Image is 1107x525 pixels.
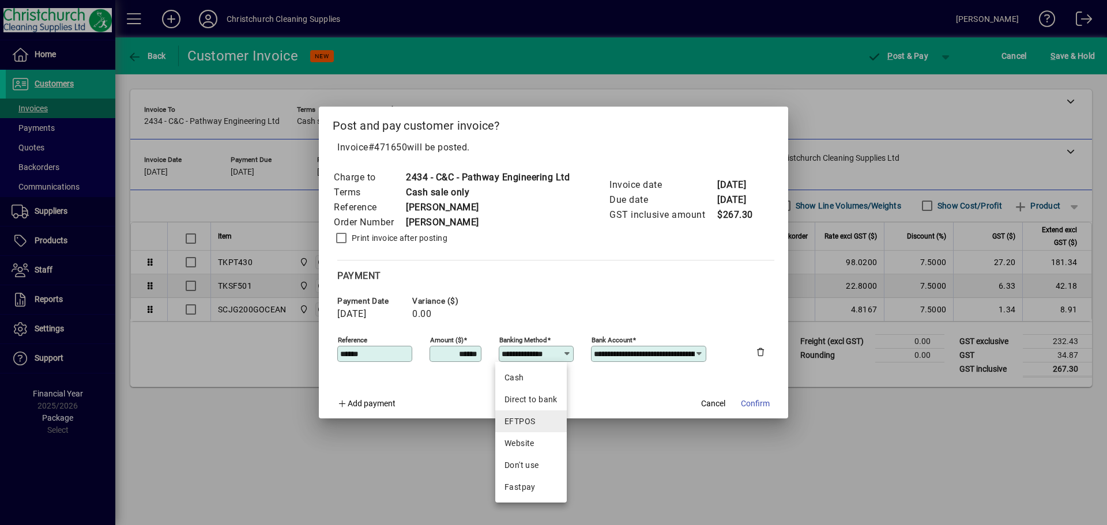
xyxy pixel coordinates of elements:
[412,309,431,319] span: 0.00
[504,416,558,428] div: EFTPOS
[495,476,567,498] mat-option: Fastpay
[695,393,732,414] button: Cancel
[736,393,774,414] button: Confirm
[337,297,406,305] span: Payment date
[338,336,367,344] mat-label: Reference
[609,177,717,192] td: Invoice date
[717,192,763,207] td: [DATE]
[405,170,570,185] td: 2434 - C&C - Pathway Engineering Ltd
[319,107,788,140] h2: Post and pay customer invoice?
[333,215,405,230] td: Order Number
[333,141,774,154] p: Invoice will be posted .
[495,432,567,454] mat-option: Website
[368,142,408,153] span: #471650
[504,372,558,384] div: Cash
[333,200,405,215] td: Reference
[430,336,464,344] mat-label: Amount ($)
[405,215,570,230] td: [PERSON_NAME]
[337,309,366,319] span: [DATE]
[499,336,547,344] mat-label: Banking method
[412,297,481,305] span: Variance ($)
[609,192,717,207] td: Due date
[495,454,567,476] mat-option: Don't use
[333,185,405,200] td: Terms
[504,459,558,471] div: Don't use
[504,394,558,406] div: Direct to bank
[348,399,396,408] span: Add payment
[495,410,567,432] mat-option: EFTPOS
[495,367,567,388] mat-option: Cash
[333,393,400,414] button: Add payment
[741,398,770,410] span: Confirm
[349,232,447,244] label: Print invoice after posting
[592,336,632,344] mat-label: Bank Account
[701,398,725,410] span: Cancel
[504,437,558,450] div: Website
[405,185,570,200] td: Cash sale only
[405,200,570,215] td: [PERSON_NAME]
[609,207,717,222] td: GST inclusive amount
[504,481,558,493] div: Fastpay
[495,388,567,410] mat-option: Direct to bank
[717,207,763,222] td: $267.30
[717,177,763,192] td: [DATE]
[337,270,381,281] span: Payment
[333,170,405,185] td: Charge to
